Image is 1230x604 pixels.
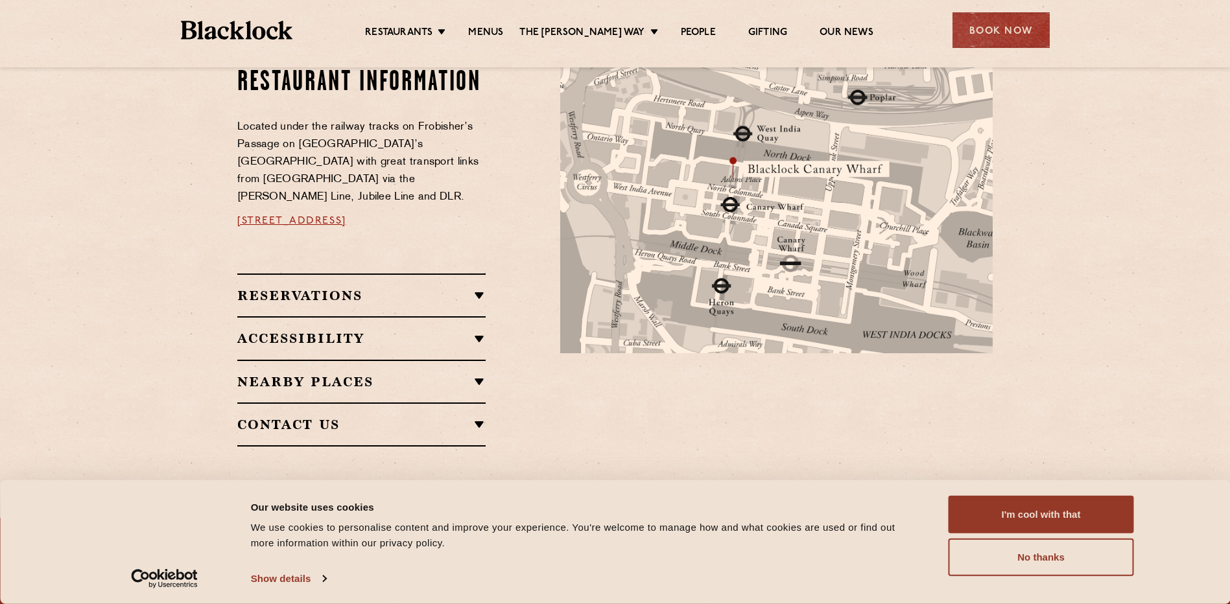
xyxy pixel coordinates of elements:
span: Located under the railway tracks on Frobisher’s Passage on [GEOGRAPHIC_DATA]’s [GEOGRAPHIC_DATA] ... [237,122,479,202]
h2: Nearby Places [237,374,486,389]
div: Our website uses cookies [251,499,919,515]
a: Show details [251,569,326,588]
a: Gifting [748,27,787,41]
a: People [681,27,716,41]
h2: Accessibility [237,331,486,346]
div: We use cookies to personalise content and improve your experience. You're welcome to manage how a... [251,520,919,551]
a: Our News [820,27,873,41]
a: Restaurants [365,27,432,41]
img: BL_Textured_Logo-footer-cropped.svg [181,21,293,40]
a: Usercentrics Cookiebot - opens in a new window [108,569,221,588]
img: svg%3E [853,326,1035,447]
div: Book Now [952,12,1050,48]
button: No thanks [949,539,1134,576]
h2: Restaurant Information [237,67,486,99]
button: I'm cool with that [949,496,1134,533]
a: The [PERSON_NAME] Way [519,27,645,41]
a: Menus [468,27,503,41]
h2: Contact Us [237,417,486,432]
h2: Reservations [237,288,486,303]
a: [STREET_ADDRESS] [237,216,346,226]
